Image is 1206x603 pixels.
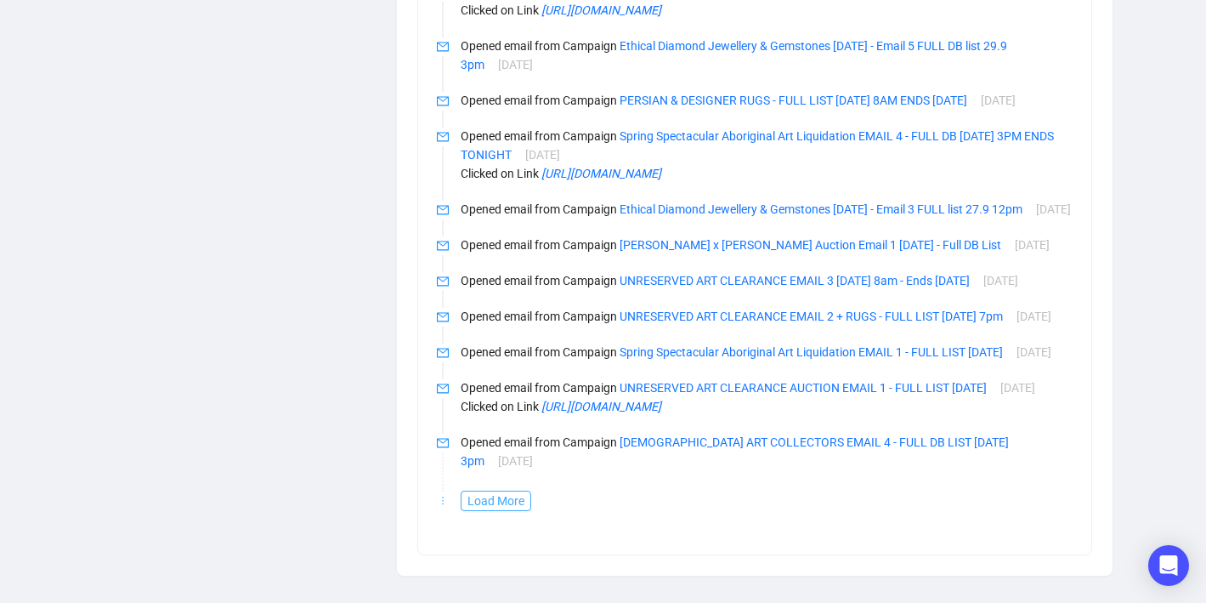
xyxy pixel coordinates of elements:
[1015,238,1050,252] span: [DATE]
[461,129,1054,162] a: Spring Spectacular Aboriginal Art Liquidation EMAIL 4 - FULL DB [DATE] 3PM ENDS TONIGHT
[437,240,449,252] span: mail
[461,1,1072,20] p: Clicked on
[983,274,1018,287] span: [DATE]
[437,347,449,359] span: mail
[514,400,661,413] span: Link
[438,496,448,506] span: more
[620,274,970,287] a: UNRESERVED ART CLEARANCE EMAIL 3 [DATE] 8am - Ends [DATE]
[620,202,1022,216] a: Ethical Diamond Jewellery & Gemstones [DATE] - Email 3 FULL list 27.9 12pm
[437,204,449,216] span: mail
[541,167,661,180] a: [URL][DOMAIN_NAME]
[514,167,661,180] span: Link
[437,131,449,143] span: mail
[461,164,1072,183] p: Clicked on
[461,271,1072,290] p: Opened email from Campaign
[461,307,1072,326] p: Opened email from Campaign
[461,433,1072,470] p: Opened email from Campaign
[541,3,661,17] a: [URL][DOMAIN_NAME]
[461,200,1072,219] p: Opened email from Campaign
[498,454,533,468] span: [DATE]
[437,41,449,53] span: mail
[437,311,449,323] span: mail
[620,238,1001,252] a: [PERSON_NAME] x [PERSON_NAME] Auction Email 1 [DATE] - Full DB List
[981,94,1016,107] span: [DATE]
[1016,345,1051,359] span: [DATE]
[498,58,533,71] span: [DATE]
[620,381,987,395] a: UNRESERVED ART CLEARANCE AUCTION EMAIL 1 - FULL LIST [DATE]
[461,37,1072,74] p: Opened email from Campaign
[1000,381,1035,395] span: [DATE]
[620,94,967,107] a: PERSIAN & DESIGNER RUGS - FULL LIST [DATE] 8AM ENDS [DATE]
[620,310,1003,323] a: UNRESERVED ART CLEARANCE EMAIL 2 + RUGS - FULL LIST [DATE] 7pm
[467,492,524,510] span: Load More
[437,383,449,395] span: mail
[437,437,449,449] span: mail
[514,3,661,17] span: Link
[461,91,1072,110] p: Opened email from Campaign
[461,343,1072,361] p: Opened email from Campaign
[1016,310,1051,323] span: [DATE]
[1148,545,1189,586] div: Open Intercom Messenger
[461,435,1009,468] a: [DEMOGRAPHIC_DATA] ART COLLECTORS EMAIL 4 - FULL DB LIST [DATE] 3pm
[541,400,661,413] a: [URL][DOMAIN_NAME]
[1036,202,1071,216] span: [DATE]
[461,491,531,511] button: Load More
[461,397,1072,416] p: Clicked on
[461,39,1007,71] a: Ethical Diamond Jewellery & Gemstones [DATE] - Email 5 FULL DB list 29.9 3pm
[461,236,1072,254] p: Opened email from Campaign
[437,95,449,107] span: mail
[525,148,560,162] span: [DATE]
[461,378,1072,397] p: Opened email from Campaign
[620,345,1003,359] a: Spring Spectacular Aboriginal Art Liquidation EMAIL 1 - FULL LIST [DATE]
[461,127,1072,164] p: Opened email from Campaign
[437,276,449,287] span: mail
